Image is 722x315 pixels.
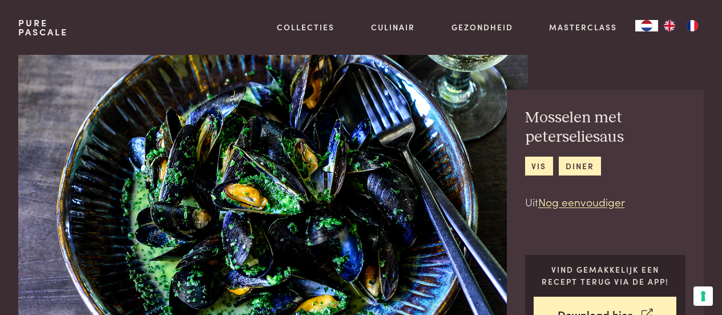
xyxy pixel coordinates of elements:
[559,157,600,176] a: diner
[658,20,681,31] a: EN
[451,21,513,33] a: Gezondheid
[635,20,658,31] div: Language
[277,21,334,33] a: Collecties
[538,194,625,209] a: Nog eenvoudiger
[18,18,68,37] a: PurePascale
[681,20,704,31] a: FR
[534,264,676,287] p: Vind gemakkelijk een recept terug via de app!
[525,157,553,176] a: vis
[635,20,704,31] aside: Language selected: Nederlands
[693,286,713,306] button: Uw voorkeuren voor toestemming voor trackingtechnologieën
[658,20,704,31] ul: Language list
[635,20,658,31] a: NL
[371,21,415,33] a: Culinair
[525,108,686,147] h2: Mosselen met peterseliesaus
[525,194,686,210] p: Uit
[549,21,617,33] a: Masterclass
